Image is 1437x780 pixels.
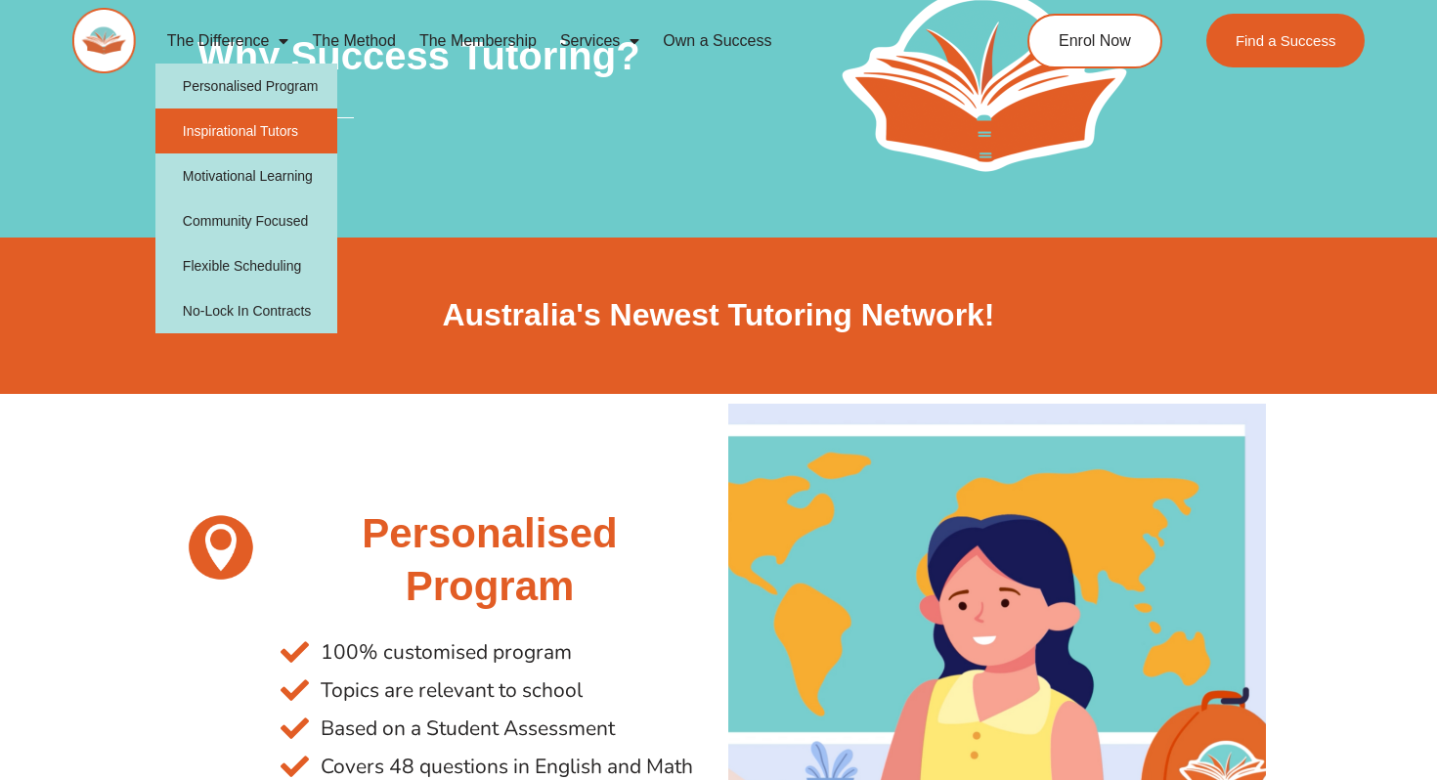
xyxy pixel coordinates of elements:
h2: Australia's Newest Tutoring Network! [171,295,1266,336]
a: Community Focused [155,198,338,243]
span: Find a Success [1236,33,1336,48]
a: Services [548,19,651,64]
a: The Method [300,19,407,64]
iframe: Chat Widget [1102,559,1437,780]
a: No-Lock In Contracts [155,288,338,333]
a: Own a Success [651,19,783,64]
a: The Difference [155,19,301,64]
a: Enrol Now [1027,14,1162,68]
a: Motivational Learning [155,153,338,198]
span: 100% customised program [316,633,572,672]
a: The Membership [408,19,548,64]
span: Based on a Student Assessment [316,710,615,748]
span: Enrol Now [1059,33,1131,49]
h2: Personalised Program [281,507,699,614]
a: Personalised Program [155,64,338,108]
a: Flexible Scheduling [155,243,338,288]
span: Topics are relevant to school [316,672,583,710]
ul: The Difference [155,64,338,333]
a: Inspirational Tutors [155,108,338,153]
a: Find a Success [1206,14,1366,67]
nav: Menu [155,19,954,64]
